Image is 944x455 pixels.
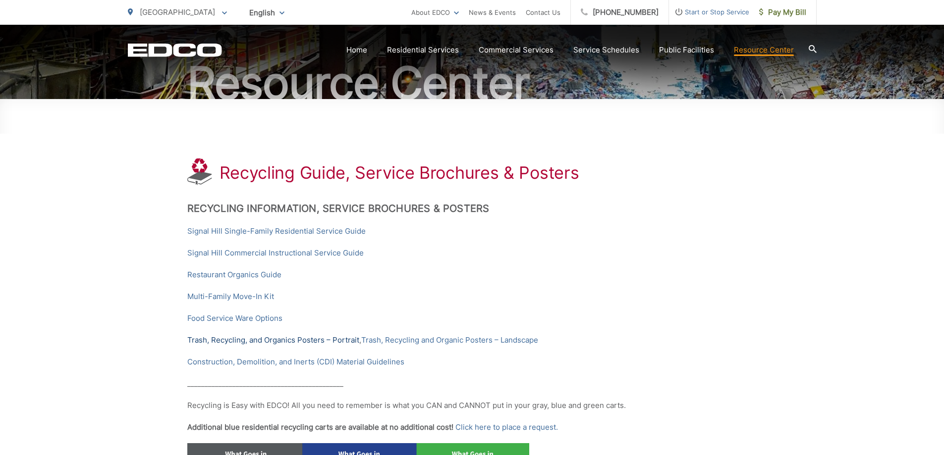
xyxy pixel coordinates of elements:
a: Click here to place a request. [455,421,558,433]
a: News & Events [469,6,516,18]
p: Recycling is Easy with EDCO! All you need to remember is what you CAN and CANNOT put in your gray... [187,400,757,411]
h2: Recycling Information, Service Brochures & Posters [187,202,757,214]
a: Signal Hill Single-Family Residential Service Guide [187,225,366,237]
a: Public Facilities [659,44,714,56]
a: Contact Us [526,6,560,18]
span: [GEOGRAPHIC_DATA] [140,7,215,17]
a: About EDCO [411,6,459,18]
a: Signal Hill Commercial Instructional Service Guide [187,247,364,259]
span: English [242,4,292,21]
a: EDCD logo. Return to the homepage. [128,43,222,57]
a: Trash, Recycling and Organic Posters – Landscape [361,334,538,346]
h2: Resource Center [128,58,817,108]
a: Restaurant Organics Guide [187,269,281,281]
a: Commercial Services [479,44,554,56]
strong: Additional blue residential recycling carts are available at no additional cost! [187,422,453,432]
a: Construction, Demolition, and Inerts (CDI) Material Guidelines [187,356,404,368]
a: Residential Services [387,44,459,56]
a: Food Service Ware Options [187,312,282,324]
a: Service Schedules [573,44,639,56]
a: Resource Center [734,44,794,56]
p: , [187,334,757,346]
a: Multi-Family Move-In Kit [187,291,274,303]
a: Home [346,44,367,56]
a: Trash, Recycling, and Organics Posters – Portrait [187,334,359,346]
h1: Recycling Guide, Service Brochures & Posters [220,163,579,183]
span: Pay My Bill [759,6,806,18]
p: _____________________________________________ [187,378,757,390]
